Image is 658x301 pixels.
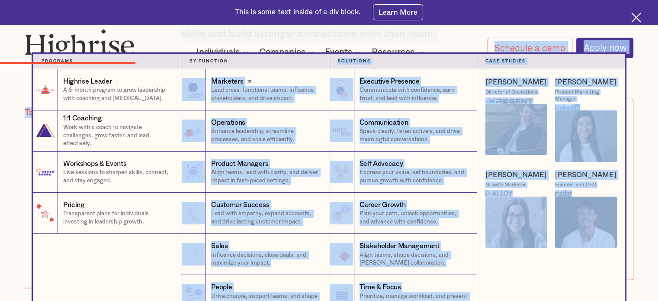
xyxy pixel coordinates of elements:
[63,77,112,87] div: Highrise Leader
[329,234,477,275] a: Stakeholder ManagementAlign teams, shape decisions, and [PERSON_NAME] collaboration.
[359,159,403,169] div: Self Advocacy
[576,38,633,58] a: Apply now
[33,152,181,193] a: Workshops & EventsLive sessions to sharpen skills, connect, and stay engaged.
[359,118,408,128] div: Communication
[372,47,414,58] div: Resources
[211,210,321,226] p: Lead with empathy, expand accounts, and drive lasting customer impact.
[211,86,321,102] p: Lead cross-functional teams, influence stakeholders, and drive impact.
[485,181,526,188] div: Growth Marketer
[33,193,181,234] a: PricingTransparent plans for individuals investing in leadership growth.
[33,110,181,152] a: 1:1 CoachingWork with a coach to navigate challenges, grow faster, and lead effectively.
[211,118,245,128] div: Operations
[359,241,440,251] div: Stakeholder Management
[485,78,547,87] a: [PERSON_NAME]
[325,47,363,58] div: Events
[631,13,641,23] img: Cross icon
[33,69,181,110] a: Highrise LeaderA 6-month program to grow leadership with coaching and [MEDICAL_DATA].
[329,69,477,110] a: Executive PresenceCommunicate with confidence, earn trust, and lead with influence.
[359,210,469,226] p: Plan your path, unlock opportunities, and advance with confidence.
[485,59,526,63] strong: Case Studies
[555,181,596,188] div: Founder and CEO
[485,89,537,95] div: Director of Operations
[488,38,572,58] a: Schedule a demo
[181,152,329,193] a: Product ManagersAlign teams, lead with clarity, and deliver impact in fast-paced settings.
[485,170,547,180] a: [PERSON_NAME]
[211,168,321,184] p: Align teams, lead with clarity, and deliver impact in fast-paced settings.
[372,47,426,58] div: Resources
[63,159,126,169] div: Workshops & Events
[181,193,329,234] a: Customer SuccessLead with empathy, expand accounts, and drive lasting customer impact.
[181,69,329,110] a: MarketersLead cross-functional teams, influence stakeholders, and drive impact.
[211,241,228,251] div: Sales
[211,200,269,210] div: Customer Success
[63,168,173,184] p: Live sessions to sharpen skills, connect, and stay engaged.
[359,200,406,210] div: Career Growth
[555,89,617,102] div: Product Marketing Manager
[196,47,251,58] div: Individuals
[63,200,85,210] div: Pricing
[235,7,361,17] div: This is some text inside of a div block.
[211,251,321,267] p: Influence decisions, close deals, and maximize your impact.
[25,29,135,62] img: Highrise logo
[337,59,370,63] strong: Solutions
[63,113,102,123] div: 1:1 Coaching
[42,59,73,63] strong: Programs
[211,282,232,292] div: People
[359,86,469,102] p: Communicate with confidence, earn trust, and lead with influence.
[189,59,228,63] strong: by function
[259,47,317,58] div: Companies
[63,123,173,148] p: Work with a coach to navigate challenges, grow faster, and lead effectively.
[359,282,401,292] div: Time & Focus
[196,47,240,58] div: Individuals
[359,251,469,267] p: Align teams, shape decisions, and [PERSON_NAME] collaboration.
[359,127,469,143] p: Speak clearly, listen actively, and drive meaningful conversations.
[181,110,329,152] a: OperationsEnhance leadership, streamline processes, and scale efficiently.
[63,210,173,226] p: Transparent plans for individuals investing in leadership growth.
[329,193,477,234] a: Career GrowthPlan your path, unlock opportunities, and advance with confidence.
[211,127,321,143] p: Enhance leadership, streamline processes, and scale efficiently.
[181,234,329,275] a: SalesInfluence decisions, close deals, and maximize your impact.
[359,77,420,87] div: Executive Presence
[555,170,616,180] a: [PERSON_NAME]
[259,47,305,58] div: Companies
[373,4,424,20] a: Learn More
[329,110,477,152] a: CommunicationSpeak clearly, listen actively, and drive meaningful conversations.
[359,168,469,184] p: Express your value, set boundaries, and pursue growth with confidence.
[325,47,352,58] div: Events
[211,77,243,87] div: Marketers
[211,159,268,169] div: Product Managers
[63,86,173,102] p: A 6-month program to grow leadership with coaching and [MEDICAL_DATA].
[555,78,616,87] a: [PERSON_NAME]
[329,152,477,193] a: Self AdvocacyExpress your value, set boundaries, and pursue growth with confidence.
